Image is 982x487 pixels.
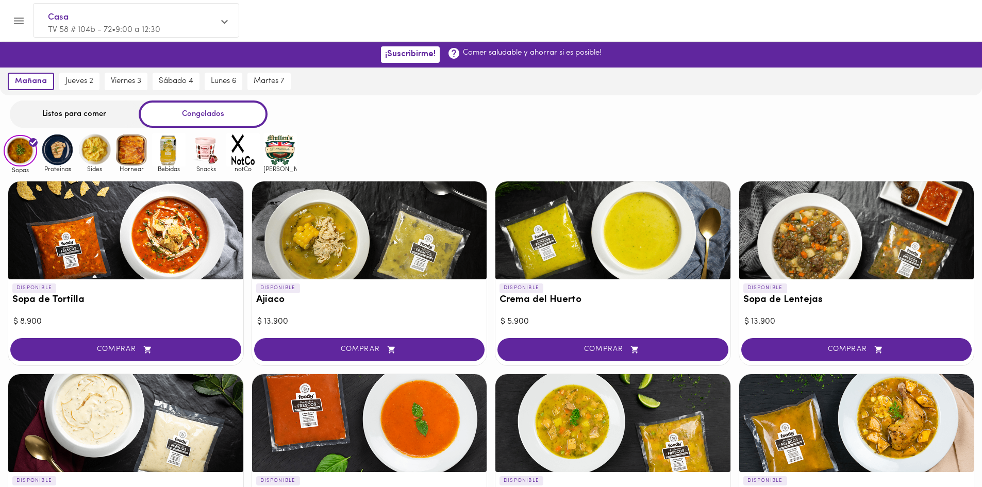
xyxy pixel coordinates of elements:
[23,345,228,354] span: COMPRAR
[10,100,139,128] div: Listos para comer
[6,8,31,33] button: Menu
[252,374,487,472] div: Crema de Tomate
[744,316,969,328] div: $ 13.900
[48,11,214,24] span: Casa
[256,295,483,306] h3: Ajiaco
[741,338,972,361] button: COMPRAR
[8,73,54,90] button: mañana
[189,165,223,172] span: Snacks
[189,133,223,166] img: Snacks
[252,181,487,279] div: Ajiaco
[510,345,715,354] span: COMPRAR
[226,133,260,166] img: notCo
[500,295,726,306] h3: Crema del Huerto
[257,316,482,328] div: $ 13.900
[739,374,974,472] div: Sancocho Valluno
[4,166,37,173] span: Sopas
[500,476,543,485] p: DISPONIBLE
[48,26,160,34] span: TV 58 # 104b - 72 • 9:00 a 12:30
[205,73,242,90] button: lunes 6
[59,73,99,90] button: jueves 2
[500,283,543,293] p: DISPONIBLE
[263,165,297,172] span: [PERSON_NAME]
[739,181,974,279] div: Sopa de Lentejas
[4,135,37,167] img: Sopas
[8,181,243,279] div: Sopa de Tortilla
[78,165,111,172] span: Sides
[8,374,243,472] div: Crema de cebolla
[12,295,239,306] h3: Sopa de Tortilla
[152,133,186,166] img: Bebidas
[743,476,787,485] p: DISPONIBLE
[254,77,285,86] span: martes 7
[159,77,193,86] span: sábado 4
[12,476,56,485] p: DISPONIBLE
[501,316,725,328] div: $ 5.900
[254,338,485,361] button: COMPRAR
[153,73,199,90] button: sábado 4
[256,476,300,485] p: DISPONIBLE
[15,77,47,86] span: mañana
[13,316,238,328] div: $ 8.900
[381,46,440,62] button: ¡Suscribirme!
[211,77,236,86] span: lunes 6
[152,165,186,172] span: Bebidas
[463,47,602,58] p: Comer saludable y ahorrar si es posible!
[78,133,111,166] img: Sides
[111,77,141,86] span: viernes 3
[41,133,74,166] img: Proteinas
[139,100,268,128] div: Congelados
[41,165,74,172] span: Proteinas
[105,73,147,90] button: viernes 3
[495,374,730,472] div: Sopa de Mondongo
[115,133,148,166] img: Hornear
[263,133,297,166] img: mullens
[495,181,730,279] div: Crema del Huerto
[226,165,260,172] span: notCo
[65,77,93,86] span: jueves 2
[385,49,436,59] span: ¡Suscribirme!
[743,283,787,293] p: DISPONIBLE
[754,345,959,354] span: COMPRAR
[256,283,300,293] p: DISPONIBLE
[497,338,728,361] button: COMPRAR
[247,73,291,90] button: martes 7
[12,283,56,293] p: DISPONIBLE
[743,295,970,306] h3: Sopa de Lentejas
[10,338,241,361] button: COMPRAR
[115,165,148,172] span: Hornear
[267,345,472,354] span: COMPRAR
